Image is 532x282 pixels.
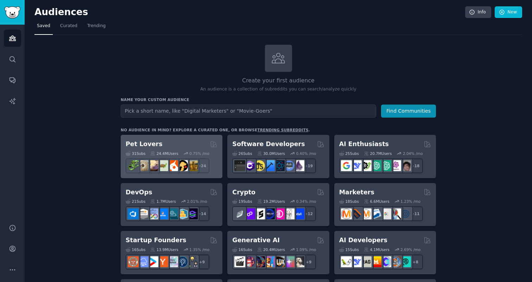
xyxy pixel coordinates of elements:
img: DeepSeek [351,256,362,267]
a: Curated [58,20,80,35]
input: Pick a short name, like "Digital Marketers" or "Movie-Goers" [121,105,376,118]
img: platformengineering [167,208,178,219]
img: defiblockchain [274,208,285,219]
div: 16 Sub s [126,247,145,252]
img: DevOpsLinks [157,208,168,219]
div: 2.69 % /mo [400,247,420,252]
img: sdforall [264,256,275,267]
img: MarketingResearch [390,208,401,219]
h2: DevOps [126,188,152,197]
h2: Generative AI [232,236,280,245]
span: Saved [37,23,50,29]
a: New [495,6,522,18]
img: elixir [293,160,304,171]
h2: Marketers [339,188,374,197]
img: SaaS [138,256,148,267]
div: 1.23 % /mo [400,199,420,204]
h2: Crypto [232,188,255,197]
div: 25 Sub s [339,151,359,156]
a: Trending [85,20,108,35]
img: defi_ [293,208,304,219]
img: Rag [361,256,372,267]
img: deepdream [254,256,265,267]
img: GoogleGeminiAI [341,160,352,171]
p: An audience is a collection of subreddits you can search/analyze quickly [121,86,436,93]
img: content_marketing [341,208,352,219]
div: 15 Sub s [339,247,359,252]
div: + 8 [408,255,423,269]
span: Curated [60,23,77,29]
img: chatgpt_promptDesign [370,160,381,171]
img: PetAdvice [177,160,188,171]
div: 6.6M Users [364,199,389,204]
img: aivideo [234,256,245,267]
img: llmops [390,256,401,267]
img: Docker_DevOps [147,208,158,219]
h2: AI Enthusiasts [339,140,389,149]
div: + 9 [301,255,316,269]
img: startup [147,256,158,267]
div: 1.7M Users [150,199,176,204]
div: + 19 [301,158,316,173]
div: 0.40 % /mo [296,151,316,156]
img: OpenSourceAI [380,256,391,267]
img: csharp [244,160,255,171]
img: ballpython [138,160,148,171]
img: Emailmarketing [370,208,381,219]
a: trending subreddits [257,128,308,132]
img: ArtificalIntelligence [400,160,411,171]
div: 30.0M Users [257,151,285,156]
h3: Name your custom audience [121,97,436,102]
img: bigseo [351,208,362,219]
div: + 9 [195,255,209,269]
img: 0xPolygon [244,208,255,219]
div: 20.7M Users [364,151,392,156]
img: AItoolsCatalog [361,160,372,171]
img: LangChain [341,256,352,267]
div: 2.01 % /mo [187,199,207,204]
div: + 14 [195,206,209,221]
img: DeepSeek [351,160,362,171]
div: No audience in mind? Explore a curated one, or browse . [121,127,310,132]
img: indiehackers [167,256,178,267]
a: Saved [34,20,53,35]
img: AskComputerScience [284,160,294,171]
img: ethfinance [234,208,245,219]
div: 0.75 % /mo [189,151,209,156]
img: CryptoNews [284,208,294,219]
div: 19.2M Users [257,199,285,204]
div: + 24 [195,158,209,173]
h2: Audiences [34,7,465,18]
img: MistralAI [370,256,381,267]
div: 18 Sub s [339,199,359,204]
button: Find Communities [381,105,436,118]
div: + 11 [408,206,423,221]
img: web3 [264,208,275,219]
img: leopardgeckos [147,160,158,171]
h2: AI Developers [339,236,387,245]
img: PlatformEngineers [187,208,198,219]
div: 4.1M Users [364,247,389,252]
img: AWS_Certified_Experts [138,208,148,219]
img: DreamBooth [293,256,304,267]
img: ethstaker [254,208,265,219]
img: aws_cdk [177,208,188,219]
h2: Pet Lovers [126,140,163,149]
img: herpetology [128,160,139,171]
div: 19 Sub s [232,199,252,204]
span: Trending [87,23,106,29]
h2: Create your first audience [121,76,436,85]
div: 26 Sub s [232,151,252,156]
img: turtle [157,160,168,171]
div: + 18 [408,158,423,173]
img: googleads [380,208,391,219]
div: 1.35 % /mo [189,247,209,252]
img: reactnative [274,160,285,171]
div: 16 Sub s [232,247,252,252]
h2: Startup Founders [126,236,186,245]
div: 21 Sub s [126,199,145,204]
img: software [234,160,245,171]
img: OpenAIDev [390,160,401,171]
img: EntrepreneurRideAlong [128,256,139,267]
div: 1.09 % /mo [296,247,316,252]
